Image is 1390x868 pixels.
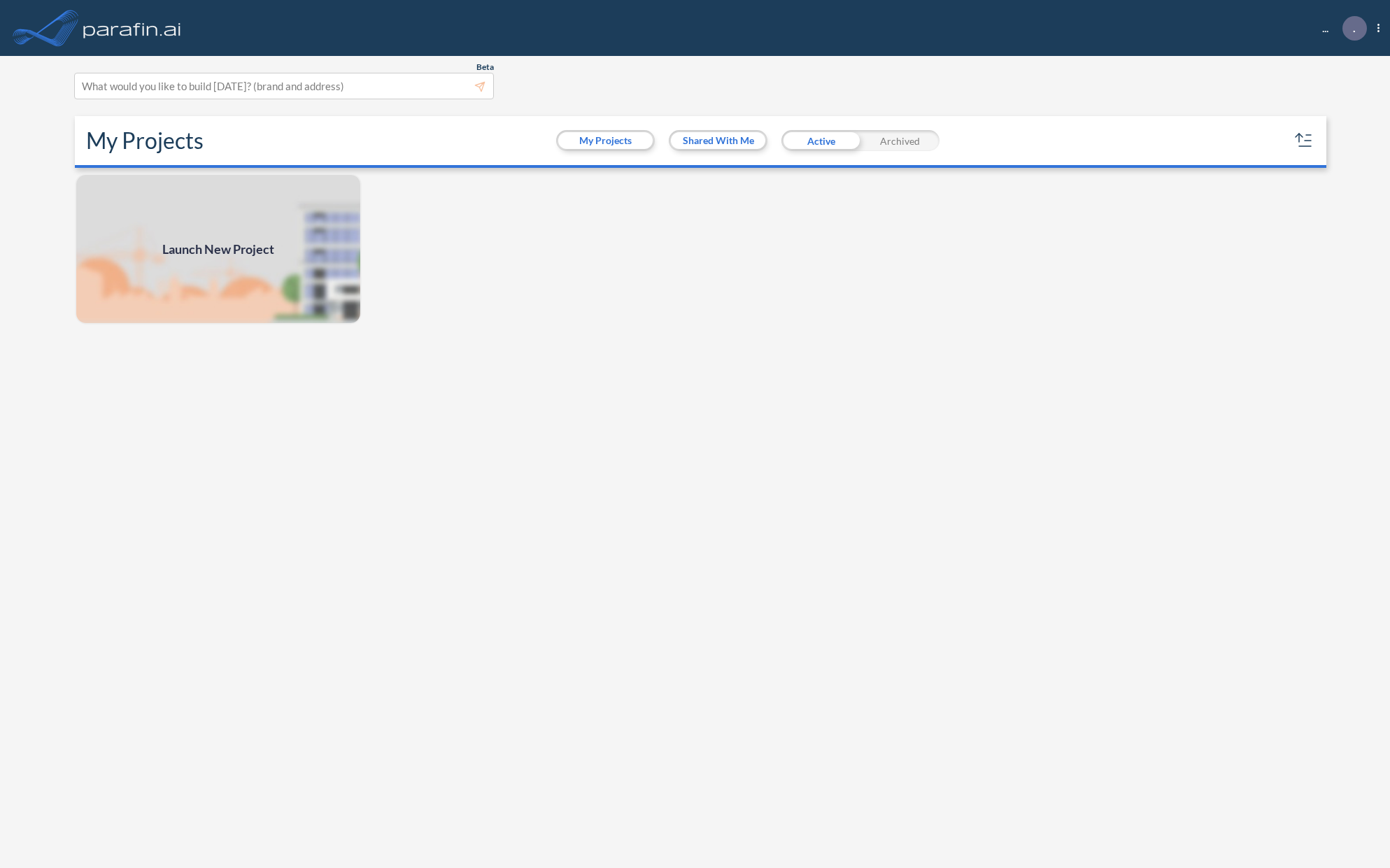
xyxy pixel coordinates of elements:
button: sort [1293,129,1315,152]
img: add [75,173,362,325]
span: Launch New Project [162,240,274,259]
h2: My Projects [86,127,204,154]
span: Beta [476,62,494,73]
p: . [1353,22,1356,34]
img: logo [80,14,184,42]
div: ... [1301,16,1380,41]
div: Active [781,130,860,151]
button: My Projects [558,132,653,149]
button: Shared With Me [671,132,765,149]
a: Launch New Project [75,173,362,325]
div: Archived [860,130,939,151]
